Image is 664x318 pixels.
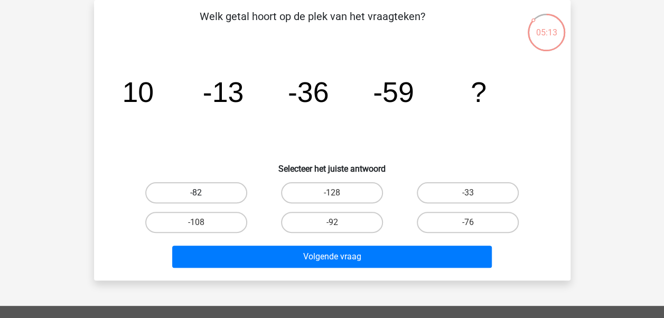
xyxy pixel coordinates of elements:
tspan: -59 [373,76,414,108]
tspan: -13 [202,76,244,108]
button: Volgende vraag [172,246,492,268]
label: -33 [417,182,519,203]
label: -128 [281,182,383,203]
tspan: 10 [122,76,154,108]
label: -108 [145,212,247,233]
div: 05:13 [527,13,566,39]
p: Welk getal hoort op de plek van het vraagteken? [111,8,514,40]
tspan: -36 [287,76,329,108]
tspan: ? [471,76,487,108]
label: -76 [417,212,519,233]
h6: Selecteer het juiste antwoord [111,155,554,174]
label: -82 [145,182,247,203]
label: -92 [281,212,383,233]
